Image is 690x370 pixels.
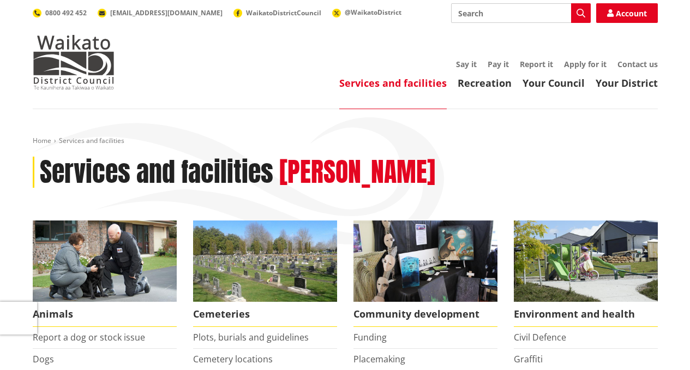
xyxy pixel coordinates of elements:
span: Cemeteries [193,302,337,327]
a: Your District [596,76,658,89]
span: [EMAIL_ADDRESS][DOMAIN_NAME] [110,8,223,17]
a: Civil Defence [514,331,566,343]
a: Cemetery locations [193,353,273,365]
a: Report it [520,59,553,69]
span: @WaikatoDistrict [345,8,401,17]
a: Recreation [458,76,512,89]
span: 0800 492 452 [45,8,87,17]
img: Waikato District Council - Te Kaunihera aa Takiwaa o Waikato [33,35,115,89]
span: Animals [33,302,177,327]
a: 0800 492 452 [33,8,87,17]
a: Waikato District Council Animal Control team Animals [33,220,177,327]
a: WaikatoDistrictCouncil [233,8,321,17]
a: Your Council [523,76,585,89]
a: Account [596,3,658,23]
span: Services and facilities [59,136,124,145]
a: @WaikatoDistrict [332,8,401,17]
a: Pay it [488,59,509,69]
a: Funding [353,331,387,343]
a: Report a dog or stock issue [33,331,145,343]
a: Contact us [617,59,658,69]
img: Huntly Cemetery [193,220,337,302]
a: Home [33,136,51,145]
img: Matariki Travelling Suitcase Art Exhibition [353,220,497,302]
a: Huntly Cemetery Cemeteries [193,220,337,327]
span: Community development [353,302,497,327]
a: [EMAIL_ADDRESS][DOMAIN_NAME] [98,8,223,17]
a: Plots, burials and guidelines [193,331,309,343]
a: Services and facilities [339,76,447,89]
nav: breadcrumb [33,136,658,146]
a: Say it [456,59,477,69]
input: Search input [451,3,591,23]
span: WaikatoDistrictCouncil [246,8,321,17]
h2: [PERSON_NAME] [279,157,435,188]
span: Environment and health [514,302,658,327]
img: New housing in Pokeno [514,220,658,302]
a: Dogs [33,353,54,365]
a: Placemaking [353,353,405,365]
a: New housing in Pokeno Environment and health [514,220,658,327]
a: Matariki Travelling Suitcase Art Exhibition Community development [353,220,497,327]
a: Apply for it [564,59,607,69]
a: Graffiti [514,353,543,365]
img: Animal Control [33,220,177,302]
h1: Services and facilities [40,157,273,188]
